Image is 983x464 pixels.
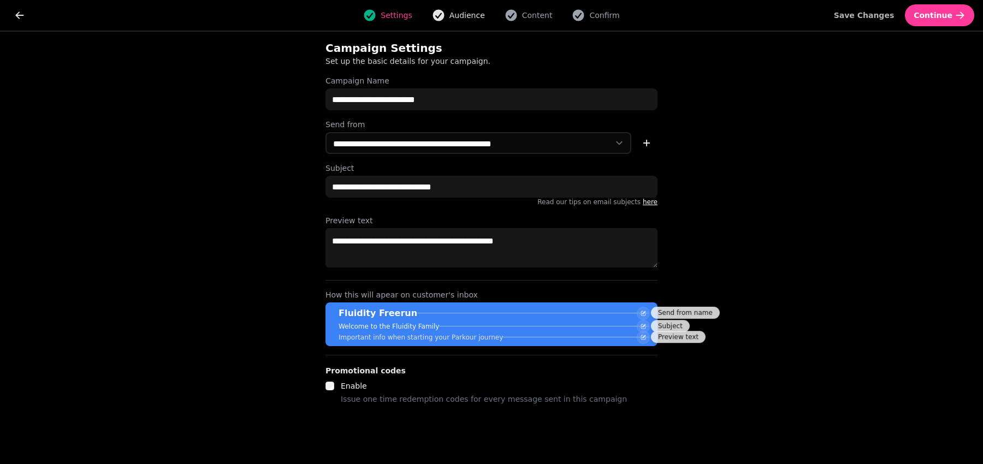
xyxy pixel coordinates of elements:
p: Issue one time redemption codes for every message sent in this campaign [341,392,627,406]
label: How this will apear on customer's inbox [325,289,658,300]
p: Fluidity Freerun [339,307,417,320]
span: Audience [449,10,485,21]
div: Preview text [651,331,706,343]
button: Continue [905,4,974,26]
p: Important info when starting your Parkour journey [339,333,503,342]
a: here [643,198,658,206]
span: Save Changes [834,11,895,19]
span: Settings [381,10,412,21]
label: Campaign Name [325,75,658,86]
span: Continue [914,11,952,19]
h2: Campaign Settings [325,40,535,56]
label: Enable [341,382,367,390]
label: Send from [325,119,658,130]
div: Send from name [651,307,720,319]
button: Save Changes [825,4,903,26]
label: Subject [325,163,658,174]
span: Content [522,10,553,21]
p: Set up the basic details for your campaign. [325,56,605,67]
button: go back [9,4,31,26]
label: Preview text [325,215,658,226]
p: Welcome to the Fluidity Family [339,322,439,331]
span: Confirm [589,10,619,21]
legend: Promotional codes [325,364,406,377]
p: Read our tips on email subjects [325,198,658,206]
div: Subject [651,320,690,332]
